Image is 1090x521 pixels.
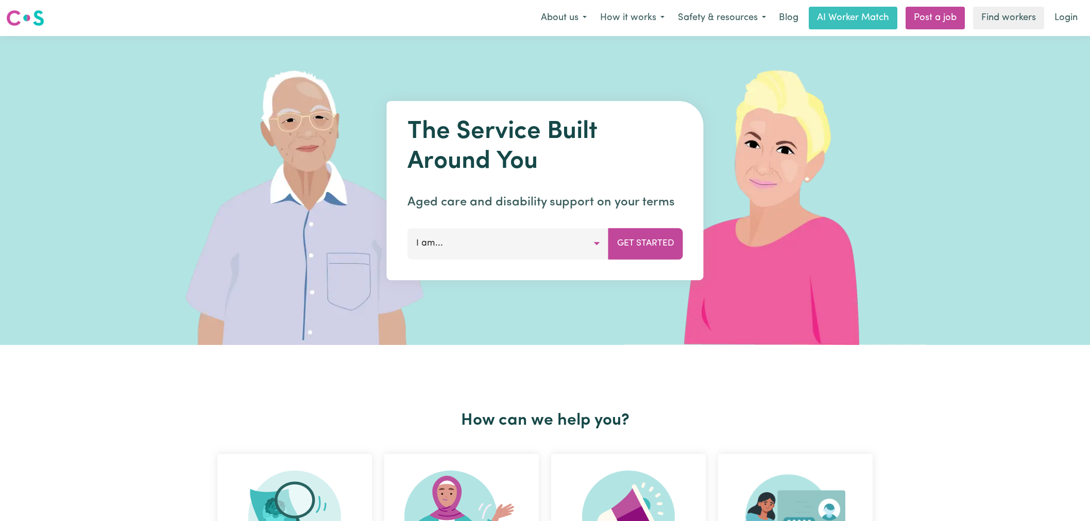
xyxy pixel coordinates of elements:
h2: How can we help you? [211,411,879,430]
a: Login [1048,7,1084,29]
button: How it works [593,7,671,29]
button: Safety & resources [671,7,773,29]
h1: The Service Built Around You [407,117,683,177]
button: Get Started [608,228,683,259]
a: Blog [773,7,805,29]
a: Find workers [973,7,1044,29]
a: Careseekers logo [6,6,44,30]
img: Careseekers logo [6,9,44,27]
p: Aged care and disability support on your terms [407,193,683,212]
button: About us [534,7,593,29]
a: AI Worker Match [809,7,897,29]
button: I am... [407,228,609,259]
a: Post a job [906,7,965,29]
